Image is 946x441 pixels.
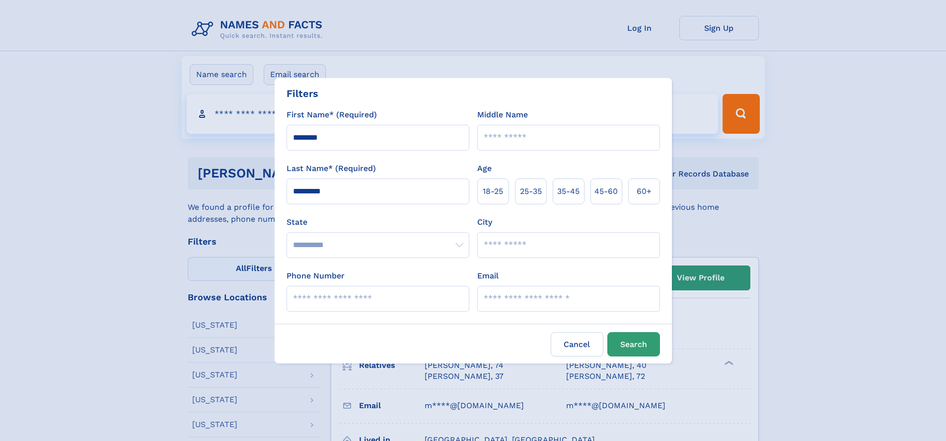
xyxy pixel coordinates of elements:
[594,185,618,197] span: 45‑60
[520,185,542,197] span: 25‑35
[477,270,499,282] label: Email
[483,185,503,197] span: 18‑25
[287,86,318,101] div: Filters
[637,185,652,197] span: 60+
[477,216,492,228] label: City
[607,332,660,356] button: Search
[287,163,376,175] label: Last Name* (Required)
[287,216,469,228] label: State
[477,163,492,175] label: Age
[557,185,580,197] span: 35‑45
[477,109,528,121] label: Middle Name
[287,270,345,282] label: Phone Number
[287,109,377,121] label: First Name* (Required)
[551,332,603,356] label: Cancel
